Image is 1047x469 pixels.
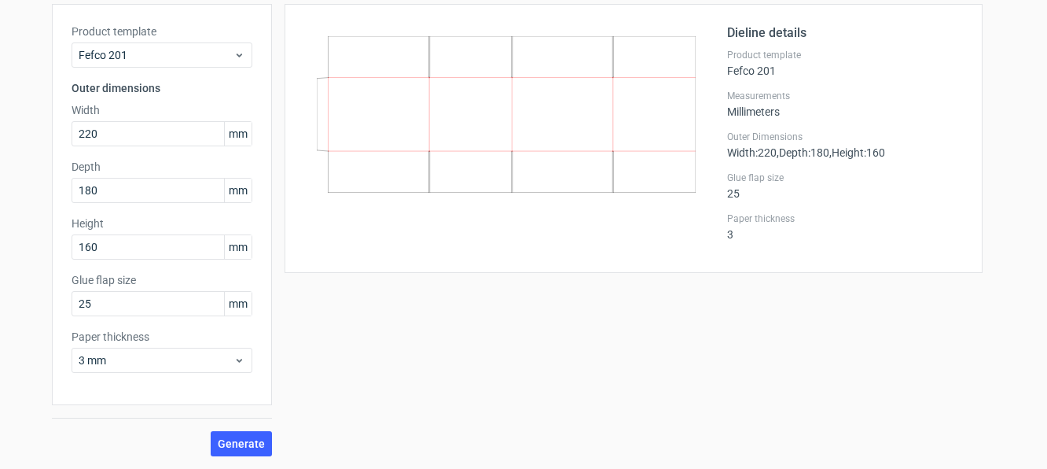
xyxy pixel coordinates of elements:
div: 25 [727,172,963,200]
div: Fefco 201 [727,49,963,77]
span: mm [224,122,252,146]
div: Millimeters [727,90,963,118]
label: Product template [727,49,963,61]
span: mm [224,179,252,202]
label: Paper thickness [72,329,252,345]
label: Glue flap size [727,172,963,184]
span: mm [224,292,252,316]
label: Depth [72,159,252,175]
label: Product template [72,24,252,39]
span: 3 mm [79,353,233,368]
h3: Outer dimensions [72,80,252,96]
span: Generate [218,438,265,449]
div: 3 [727,212,963,241]
label: Glue flap size [72,272,252,288]
label: Paper thickness [727,212,963,225]
h2: Dieline details [727,24,963,42]
span: , Height : 160 [829,146,885,159]
span: , Depth : 180 [777,146,829,159]
label: Outer Dimensions [727,131,963,143]
button: Generate [211,431,272,456]
label: Height [72,216,252,231]
label: Width [72,102,252,118]
span: Fefco 201 [79,47,233,63]
span: mm [224,235,252,259]
label: Measurements [727,90,963,102]
span: Width : 220 [727,146,777,159]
